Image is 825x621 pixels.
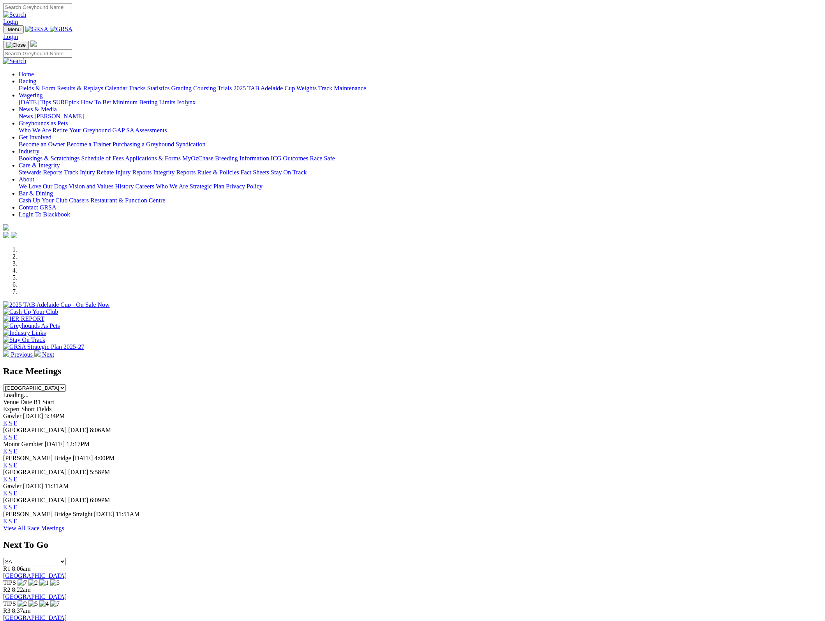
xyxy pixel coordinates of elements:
img: GRSA Strategic Plan 2025-27 [3,343,84,350]
input: Search [3,49,72,58]
span: 12:17PM [66,441,90,447]
img: chevron-left-pager-white.svg [3,350,9,357]
a: Get Involved [19,134,51,141]
span: Gawler [3,413,21,419]
a: Integrity Reports [153,169,196,176]
span: Mount Gambier [3,441,43,447]
a: Wagering [19,92,43,99]
a: E [3,448,7,454]
div: Bar & Dining [19,197,822,204]
img: Search [3,11,26,18]
a: Login [3,33,18,40]
span: R1 [3,565,11,572]
a: News [19,113,33,120]
img: 2 [18,600,27,607]
div: About [19,183,822,190]
a: Minimum Betting Limits [113,99,175,106]
span: [PERSON_NAME] Bridge Straight [3,511,92,517]
a: Fields & Form [19,85,55,91]
a: Home [19,71,34,77]
span: 11:51AM [116,511,140,517]
a: We Love Our Dogs [19,183,67,190]
span: [DATE] [68,469,88,475]
span: 11:31AM [45,483,69,489]
a: GAP SA Assessments [113,127,167,134]
span: Short [21,406,35,412]
span: R1 Start [33,399,54,405]
a: E [3,434,7,440]
span: 8:22am [12,586,31,593]
a: Race Safe [310,155,335,162]
a: S [9,434,12,440]
span: [GEOGRAPHIC_DATA] [3,427,67,433]
a: F [14,448,17,454]
a: E [3,476,7,482]
span: Venue [3,399,19,405]
input: Search [3,3,72,11]
a: Care & Integrity [19,162,60,169]
span: Gawler [3,483,21,489]
a: News & Media [19,106,57,113]
span: R2 [3,586,11,593]
a: Injury Reports [115,169,152,176]
a: S [9,420,12,426]
a: S [9,448,12,454]
img: Industry Links [3,329,46,336]
a: E [3,462,7,468]
span: TIPS [3,579,16,586]
span: Date [20,399,32,405]
a: E [3,518,7,524]
img: 5 [50,579,60,586]
img: logo-grsa-white.png [3,224,9,230]
a: Stay On Track [271,169,307,176]
span: Next [42,351,54,358]
a: Racing [19,78,36,84]
a: Stewards Reports [19,169,62,176]
img: GRSA [50,26,73,33]
span: 5:58PM [90,469,110,475]
span: TIPS [3,600,16,607]
span: Fields [36,406,51,412]
span: 8:37am [12,607,31,614]
a: Industry [19,148,39,155]
div: Greyhounds as Pets [19,127,822,134]
a: Trials [217,85,232,91]
a: SUREpick [53,99,79,106]
div: Industry [19,155,822,162]
a: Next [34,351,54,358]
span: 4:00PM [94,455,115,461]
a: Who We Are [156,183,188,190]
a: Results & Replays [57,85,103,91]
a: Vision and Values [69,183,113,190]
span: [DATE] [68,497,88,503]
span: Menu [8,26,21,32]
a: Syndication [176,141,205,148]
a: Calendar [105,85,127,91]
a: Become a Trainer [67,141,111,148]
a: Cash Up Your Club [19,197,67,204]
img: 1 [39,579,49,586]
img: 2 [28,579,38,586]
a: Statistics [147,85,170,91]
a: S [9,462,12,468]
h2: Next To Go [3,540,822,550]
span: Previous [11,351,33,358]
a: Tracks [129,85,146,91]
a: Fact Sheets [241,169,269,176]
a: ICG Outcomes [271,155,308,162]
a: E [3,420,7,426]
div: News & Media [19,113,822,120]
span: [DATE] [73,455,93,461]
a: Login To Blackbook [19,211,70,218]
a: Strategic Plan [190,183,224,190]
img: IER REPORT [3,315,44,322]
img: 5 [28,600,38,607]
span: [GEOGRAPHIC_DATA] [3,469,67,475]
a: F [14,420,17,426]
a: Bar & Dining [19,190,53,197]
a: [GEOGRAPHIC_DATA] [3,572,67,579]
a: MyOzChase [182,155,213,162]
div: Wagering [19,99,822,106]
a: Login [3,18,18,25]
a: Bookings & Scratchings [19,155,79,162]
